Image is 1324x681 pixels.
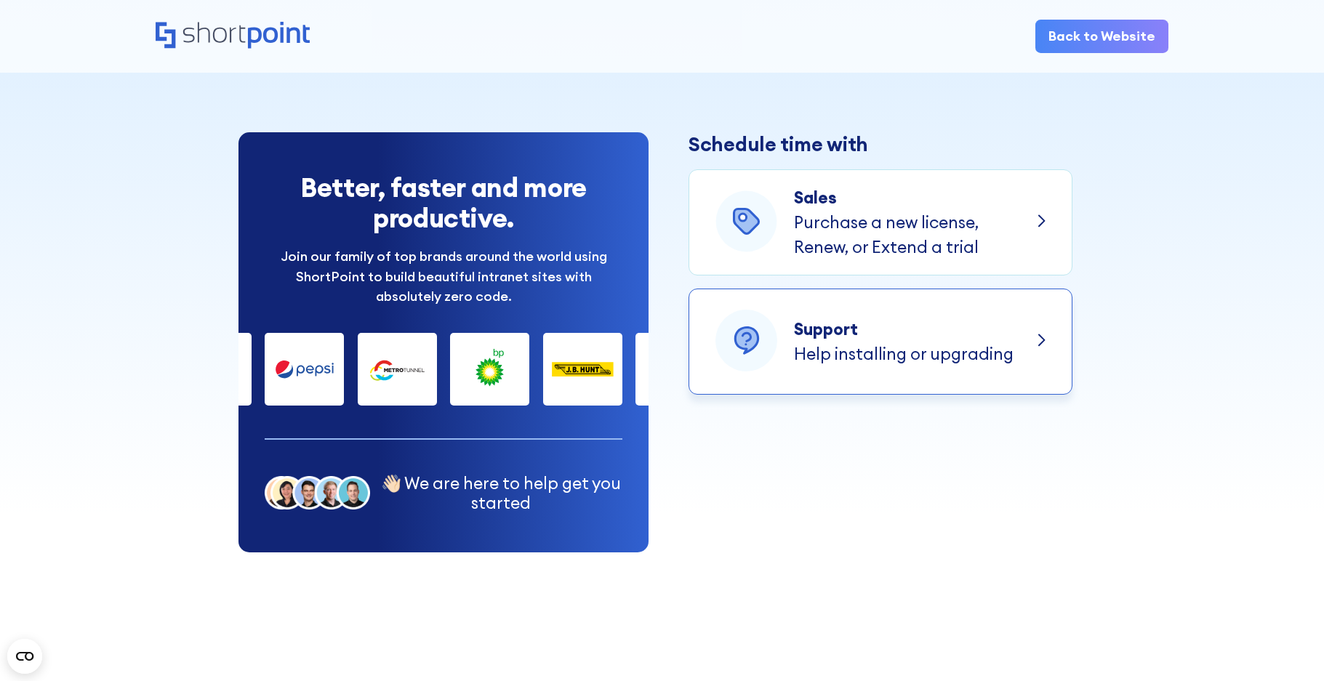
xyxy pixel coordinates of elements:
div: Schedule time with [689,132,1072,156]
a: Home [156,22,310,51]
button: Open CMP widget [7,639,42,674]
a: Back to Website [1035,20,1168,52]
p: Help installing or upgrading [794,342,1014,366]
p: Join our family of top brands around the world using ShortPoint to build beautiful intranet sites... [265,246,622,306]
div: Support [794,317,1014,342]
div: 👋🏻 We are here to help get you started [380,473,622,513]
iframe: Chat Widget [1062,512,1324,681]
div: Sales [794,185,979,210]
p: Purchase a new license, Renew, or Extend a trial [794,210,979,259]
h1: Better, faster and more productive. [265,172,622,233]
